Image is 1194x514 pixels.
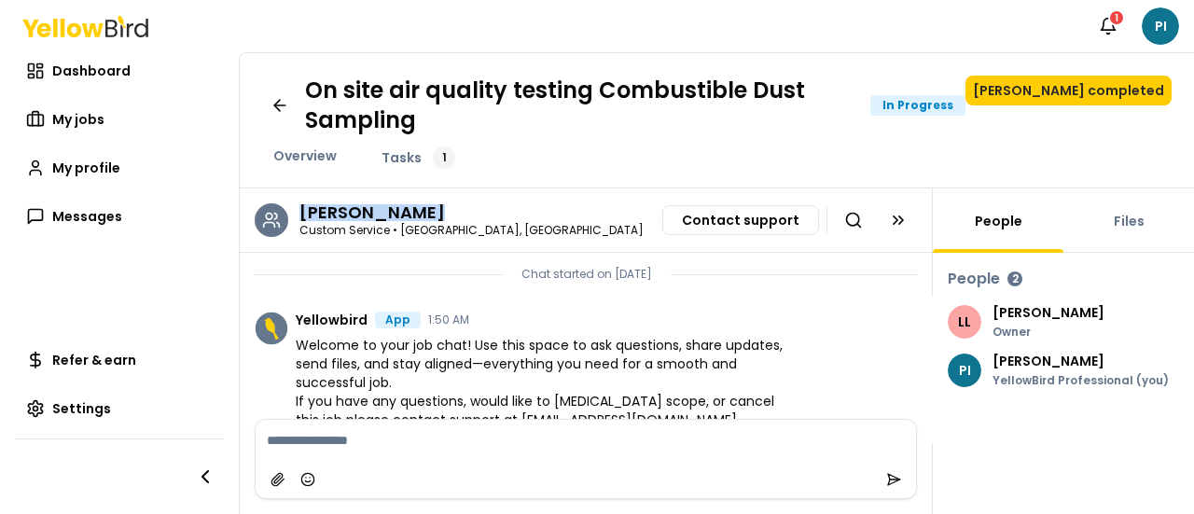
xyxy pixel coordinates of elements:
span: LL [948,305,981,339]
span: Dashboard [52,62,131,80]
button: [PERSON_NAME] completed [965,76,1172,105]
a: Settings [15,390,224,427]
p: Owner [993,326,1104,338]
span: PI [948,354,981,387]
div: App [375,312,421,328]
a: My jobs [15,101,224,138]
p: YellowBird Professional (you) [993,375,1169,386]
button: Contact support [662,205,819,235]
div: 2 [1007,271,1022,286]
time: 1:50 AM [428,314,469,326]
span: Settings [52,399,111,418]
button: 1 [1090,7,1127,45]
p: [PERSON_NAME] [993,306,1104,319]
a: Files [1103,212,1156,230]
a: Messages [15,198,224,235]
div: 1 [1108,9,1125,26]
a: Tasks1 [370,146,466,169]
p: [PERSON_NAME] [993,354,1169,368]
a: My profile [15,149,224,187]
span: Overview [273,146,337,165]
span: Messages [52,207,122,226]
a: Dashboard [15,52,224,90]
span: Tasks [382,148,422,167]
a: Overview [262,146,348,165]
h3: Lori Lopez [299,204,445,221]
span: PI [1142,7,1179,45]
span: Welcome to your job chat! Use this space to ask questions, share updates, send files, and stay al... [296,336,793,429]
p: Chat started on [DATE] [521,267,652,282]
div: 1 [433,146,455,169]
div: In Progress [870,95,965,116]
span: Yellowbird [296,313,368,326]
span: My profile [52,159,120,177]
a: People [964,212,1034,230]
h3: People [948,268,1000,290]
span: Refer & earn [52,351,136,369]
p: Custom Service • [GEOGRAPHIC_DATA], [GEOGRAPHIC_DATA] [299,225,644,236]
span: My jobs [52,110,104,129]
h1: On site air quality testing Combustible Dust Sampling [305,76,855,135]
a: Refer & earn [15,341,224,379]
div: Chat messages [240,253,932,419]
